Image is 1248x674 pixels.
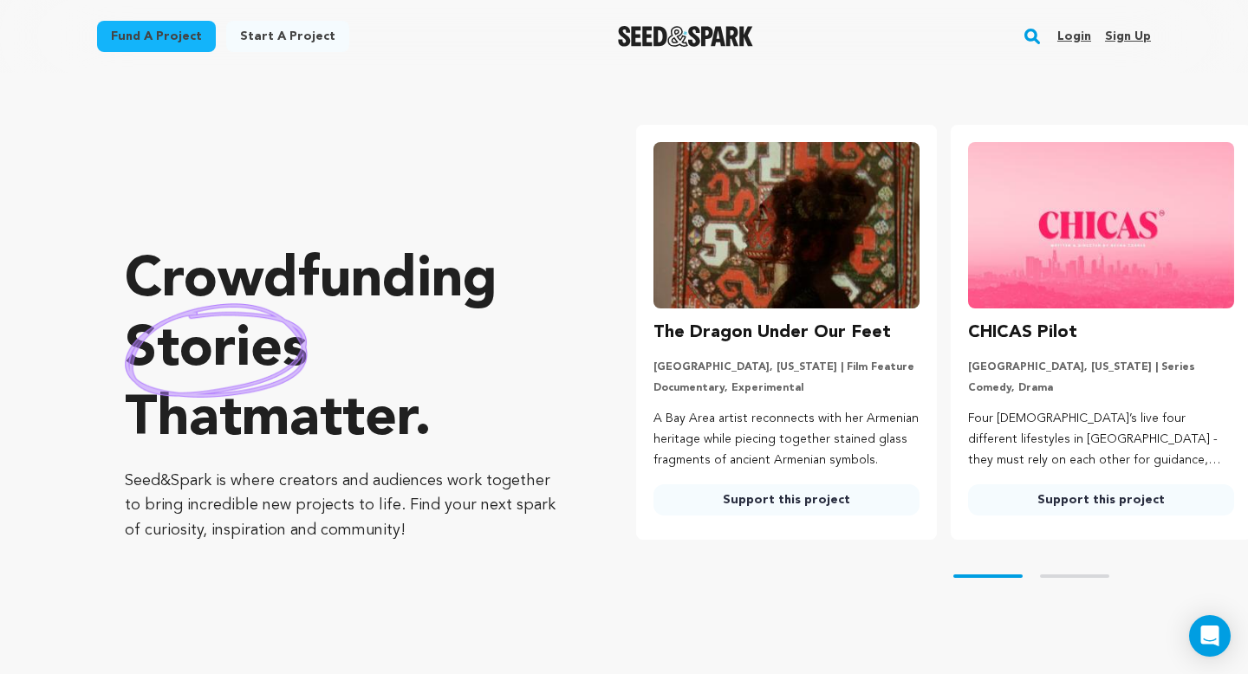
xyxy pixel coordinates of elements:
img: The Dragon Under Our Feet image [653,142,920,308]
img: CHICAS Pilot image [968,142,1234,308]
a: Seed&Spark Homepage [618,26,754,47]
a: Support this project [968,484,1234,515]
img: Seed&Spark Logo Dark Mode [618,26,754,47]
img: hand sketched image [125,303,308,398]
a: Login [1057,23,1091,50]
p: [GEOGRAPHIC_DATA], [US_STATE] | Film Feature [653,360,920,374]
a: Fund a project [97,21,216,52]
p: Crowdfunding that . [125,247,567,455]
p: Documentary, Experimental [653,381,920,395]
p: Comedy, Drama [968,381,1234,395]
p: [GEOGRAPHIC_DATA], [US_STATE] | Series [968,360,1234,374]
a: Start a project [226,21,349,52]
a: Sign up [1105,23,1151,50]
h3: The Dragon Under Our Feet [653,319,891,347]
p: Seed&Spark is where creators and audiences work together to bring incredible new projects to life... [125,469,567,543]
p: A Bay Area artist reconnects with her Armenian heritage while piecing together stained glass frag... [653,409,920,470]
div: Open Intercom Messenger [1189,615,1231,657]
a: Support this project [653,484,920,515]
p: Four [DEMOGRAPHIC_DATA]’s live four different lifestyles in [GEOGRAPHIC_DATA] - they must rely on... [968,409,1234,470]
h3: CHICAS Pilot [968,319,1077,347]
span: matter [242,392,414,448]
